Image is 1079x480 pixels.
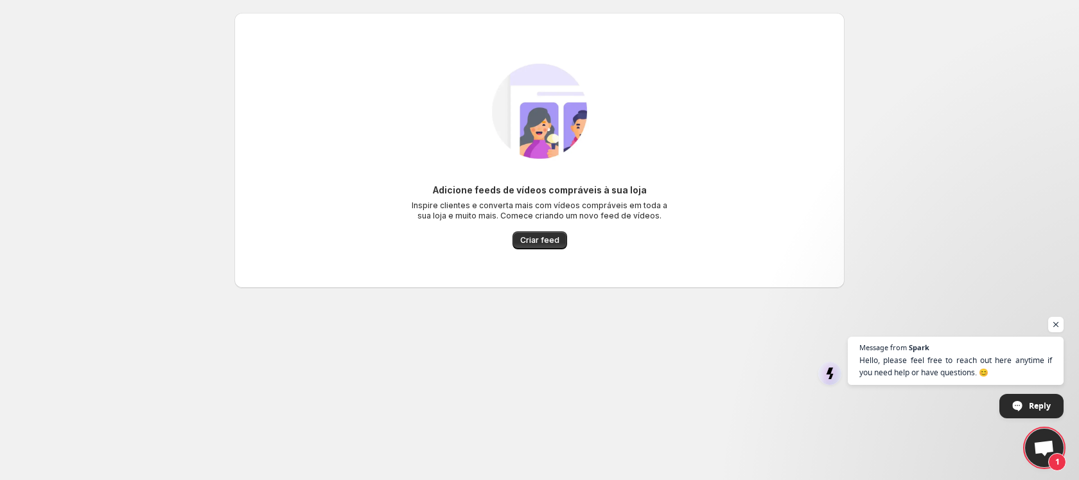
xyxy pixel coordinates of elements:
[1029,395,1051,417] span: Reply
[859,354,1052,378] span: Hello, please feel free to reach out here anytime if you need help or have questions. 😊
[859,344,907,351] span: Message from
[909,344,929,351] span: Spark
[1048,453,1066,471] span: 1
[411,200,668,221] p: Inspire clientes e converta mais com vídeos compráveis em toda a sua loja e muito mais. Comece cr...
[520,235,559,245] span: Criar feed
[433,184,647,197] h6: Adicione feeds de vídeos compráveis à sua loja
[513,231,567,249] button: Criar feed
[1025,429,1064,467] div: Open chat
